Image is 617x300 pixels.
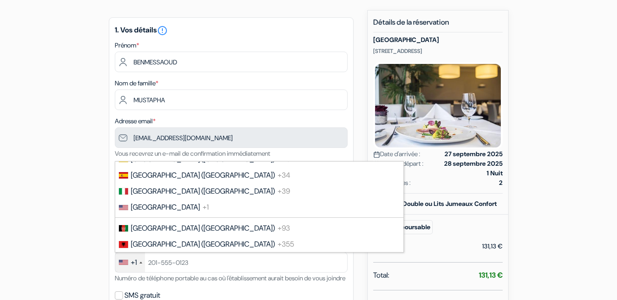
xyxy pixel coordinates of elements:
[278,239,294,249] span: +355
[115,127,348,148] input: Entrer adresse e-mail
[115,149,270,158] small: Vous recevrez un e-mail de confirmation immédiatement
[115,116,156,126] label: Adresse email
[131,170,275,180] span: [GEOGRAPHIC_DATA] ([GEOGRAPHIC_DATA])
[482,242,503,251] div: 131,13 €
[157,25,168,36] i: error_outline
[444,159,503,168] strong: 28 septembre 2025
[115,52,348,72] input: Entrez votre prénom
[373,159,424,168] span: Date de départ :
[499,178,503,188] strong: 2
[115,79,158,88] label: Nom de famille
[115,25,348,36] h5: 1. Vos détails
[115,161,404,253] ul: List of countries
[131,239,275,249] span: [GEOGRAPHIC_DATA] ([GEOGRAPHIC_DATA])
[115,274,345,282] small: Numéro de téléphone portable au cas où l'établissement aurait besoin de vous joindre
[115,41,139,50] label: Prénom
[278,170,290,180] span: +34
[131,186,275,196] span: [GEOGRAPHIC_DATA] ([GEOGRAPHIC_DATA])
[373,18,503,32] h5: Détails de la réservation
[445,149,503,159] strong: 27 septembre 2025
[373,270,389,281] span: Total:
[373,200,497,208] b: Chambre Double ou Lits Jumeaux Confort
[115,89,348,110] input: Entrer le nom de famille
[115,253,145,272] div: United States: +1
[203,202,209,212] span: +1
[373,47,503,55] p: [STREET_ADDRESS]
[115,252,348,273] input: 201-555-0123
[487,168,503,178] strong: 1 Nuit
[131,223,275,233] span: [GEOGRAPHIC_DATA] (‫[GEOGRAPHIC_DATA]‬‎)
[278,186,290,196] span: +39
[278,223,290,233] span: +93
[131,257,137,268] div: +1
[373,151,380,158] img: calendar.svg
[479,270,503,280] strong: 131,13 €
[157,25,168,35] a: error_outline
[131,202,200,212] span: [GEOGRAPHIC_DATA]
[373,36,503,44] h5: [GEOGRAPHIC_DATA]
[373,149,420,159] span: Date d'arrivée :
